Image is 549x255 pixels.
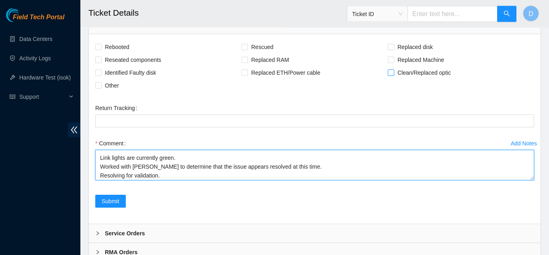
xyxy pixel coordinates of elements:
span: Replaced Machine [394,53,447,66]
span: Replaced disk [394,41,436,53]
span: Ticket ID [352,8,403,20]
button: Add Notes [510,137,537,150]
span: Replaced ETH/Power cable [248,66,324,79]
a: Akamai TechnologiesField Tech Portal [6,14,64,25]
a: Data Centers [19,36,52,42]
span: Identified Faulty disk [102,66,160,79]
span: Rebooted [102,41,133,53]
div: Add Notes [511,141,537,146]
label: Comment [95,137,129,150]
span: right [95,231,100,236]
span: Support [19,89,67,105]
input: Return Tracking [95,114,534,127]
span: Clean/Replaced optic [394,66,454,79]
a: Hardware Test (isok) [19,74,71,81]
label: Return Tracking [95,102,141,114]
span: right [95,250,100,255]
span: double-left [68,122,80,137]
span: Replaced RAM [248,53,292,66]
span: D [529,9,533,19]
input: Enter text here... [408,6,498,22]
button: search [497,6,516,22]
a: Activity Logs [19,55,51,61]
span: Field Tech Portal [13,14,64,21]
span: search [504,10,510,18]
img: Akamai Technologies [6,8,41,22]
button: D [523,6,539,22]
b: Service Orders [105,229,145,238]
button: Submit [95,195,126,208]
span: Reseated components [102,53,164,66]
span: Other [102,79,122,92]
textarea: Comment [95,150,534,180]
span: read [10,94,15,100]
span: Rescued [248,41,277,53]
span: Submit [102,197,119,206]
div: Service Orders [89,224,541,243]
